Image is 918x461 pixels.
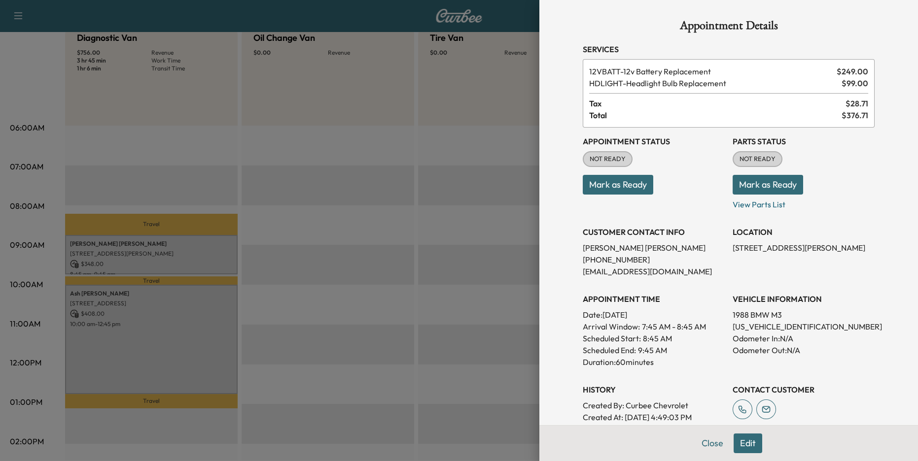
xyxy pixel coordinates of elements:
button: Mark as Ready [583,175,653,195]
span: $ 249.00 [837,66,868,77]
h3: CONTACT CUSTOMER [733,384,875,395]
span: Total [589,109,842,121]
p: [PHONE_NUMBER] [583,254,725,265]
p: Odometer Out: N/A [733,344,875,356]
p: 9:45 AM [638,344,667,356]
h3: VEHICLE INFORMATION [733,293,875,305]
span: NOT READY [734,154,781,164]
p: Date: [DATE] [583,309,725,321]
span: $ 28.71 [846,98,868,109]
button: Close [695,433,730,453]
span: Headlight Bulb Replacement [589,77,838,89]
h3: Services [583,43,875,55]
p: Scheduled End: [583,344,636,356]
h3: LOCATION [733,226,875,238]
p: [US_VEHICLE_IDENTIFICATION_NUMBER] [733,321,875,332]
span: $ 376.71 [842,109,868,121]
span: Tax [589,98,846,109]
button: Edit [734,433,762,453]
span: 12v Battery Replacement [589,66,833,77]
h3: Appointment Status [583,135,725,147]
p: View Parts List [733,195,875,210]
p: Created At : [DATE] 4:49:03 PM [583,411,725,423]
p: Modified By : Curbee Chevrolet [583,423,725,435]
p: Odometer In: N/A [733,332,875,344]
p: [PERSON_NAME] [PERSON_NAME] [583,242,725,254]
p: 1988 BMW M3 [733,309,875,321]
p: Duration: 60 minutes [583,356,725,368]
button: Mark as Ready [733,175,803,195]
h3: History [583,384,725,395]
h3: Parts Status [733,135,875,147]
p: [STREET_ADDRESS][PERSON_NAME] [733,242,875,254]
span: NOT READY [584,154,632,164]
h3: CUSTOMER CONTACT INFO [583,226,725,238]
p: 8:45 AM [643,332,672,344]
p: [EMAIL_ADDRESS][DOMAIN_NAME] [583,265,725,277]
p: Scheduled Start: [583,332,641,344]
span: 7:45 AM - 8:45 AM [642,321,706,332]
p: Arrival Window: [583,321,725,332]
h1: Appointment Details [583,20,875,35]
span: $ 99.00 [842,77,868,89]
h3: APPOINTMENT TIME [583,293,725,305]
p: Created By : Curbee Chevrolet [583,399,725,411]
